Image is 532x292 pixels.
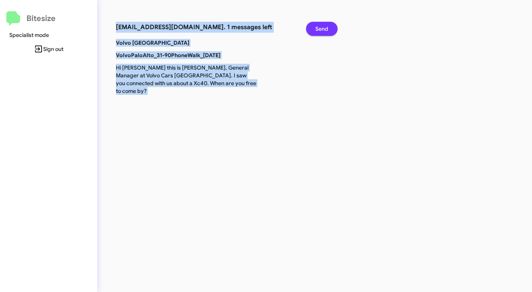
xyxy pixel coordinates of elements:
button: Send [306,22,338,36]
span: Send [315,22,328,36]
span: Sign out [6,42,91,56]
b: VolvoPaloAlto_31-90PhoneWalk_[DATE] [116,52,220,59]
p: Hi [PERSON_NAME] this is [PERSON_NAME], General Manager at Volvo Cars [GEOGRAPHIC_DATA]. I saw yo... [110,64,262,95]
h3: [EMAIL_ADDRESS][DOMAIN_NAME]. 1 messages left [116,22,294,33]
b: Volvo [GEOGRAPHIC_DATA] [116,39,189,46]
a: Bitesize [6,11,56,26]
